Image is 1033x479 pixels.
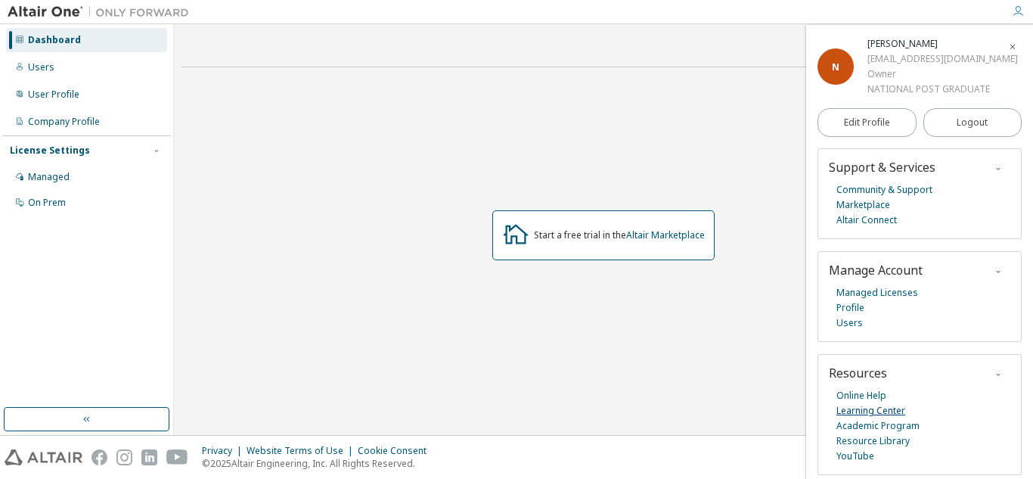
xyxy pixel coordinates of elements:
div: Owner [867,67,1018,82]
img: facebook.svg [92,449,107,465]
div: Start a free trial in the [534,229,705,241]
button: Logout [923,108,1022,137]
div: Website Terms of Use [247,445,358,457]
div: Privacy [202,445,247,457]
a: Users [836,316,863,331]
div: On Prem [28,197,66,209]
img: Altair One [8,5,197,20]
a: Marketplace [836,198,890,213]
div: NATIONAL POST GRADUATE [867,82,1018,97]
span: N [832,61,839,73]
a: Learning Center [836,403,905,418]
span: Edit Profile [844,117,890,129]
img: linkedin.svg [141,449,157,465]
img: youtube.svg [166,449,188,465]
img: altair_logo.svg [5,449,82,465]
span: Resources [829,365,887,381]
img: instagram.svg [116,449,132,465]
div: Dashboard [28,34,81,46]
a: YouTube [836,449,874,464]
span: Logout [957,115,988,130]
div: User Profile [28,89,79,101]
div: NISHANT MAURYA [867,36,1018,51]
div: License Settings [10,145,90,157]
div: [EMAIL_ADDRESS][DOMAIN_NAME] [867,51,1018,67]
a: Community & Support [836,182,932,198]
a: Managed Licenses [836,285,918,300]
span: Manage Account [829,262,923,278]
div: Managed [28,171,70,183]
div: Company Profile [28,116,100,128]
div: Cookie Consent [358,445,436,457]
a: Altair Connect [836,213,897,228]
a: Online Help [836,388,886,403]
a: Altair Marketplace [626,229,705,241]
div: Users [28,61,54,73]
a: Academic Program [836,418,920,434]
span: Support & Services [829,159,935,176]
p: © 2025 Altair Engineering, Inc. All Rights Reserved. [202,457,436,470]
a: Resource Library [836,434,910,449]
a: Edit Profile [817,108,917,137]
a: Profile [836,300,864,316]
